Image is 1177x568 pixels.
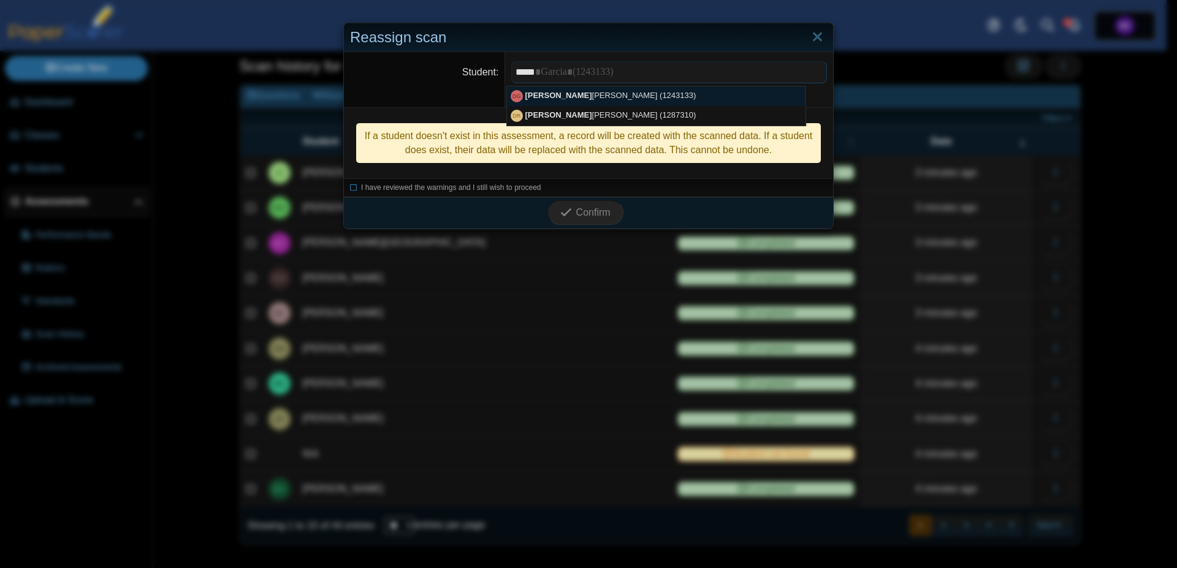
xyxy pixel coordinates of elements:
button: Confirm [547,200,623,225]
div: [PERSON_NAME] (1243133) [507,86,806,106]
label: Student [462,67,499,77]
span: Confirm [576,207,611,218]
div: Reassign scan [344,23,833,52]
div: If a student doesn't exist in this assessment, a record will be created with the scanned data. If... [356,123,821,163]
tags: ​ [511,61,827,83]
span: David Garcia [512,94,521,99]
div: [PERSON_NAME] (1287310) [507,106,806,126]
strong: [PERSON_NAME] [525,110,592,119]
span: I have reviewed the warnings and I still wish to proceed [361,183,541,192]
span: David Rowe [512,113,520,119]
a: Close [808,27,827,48]
strong: [PERSON_NAME] [525,91,592,100]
